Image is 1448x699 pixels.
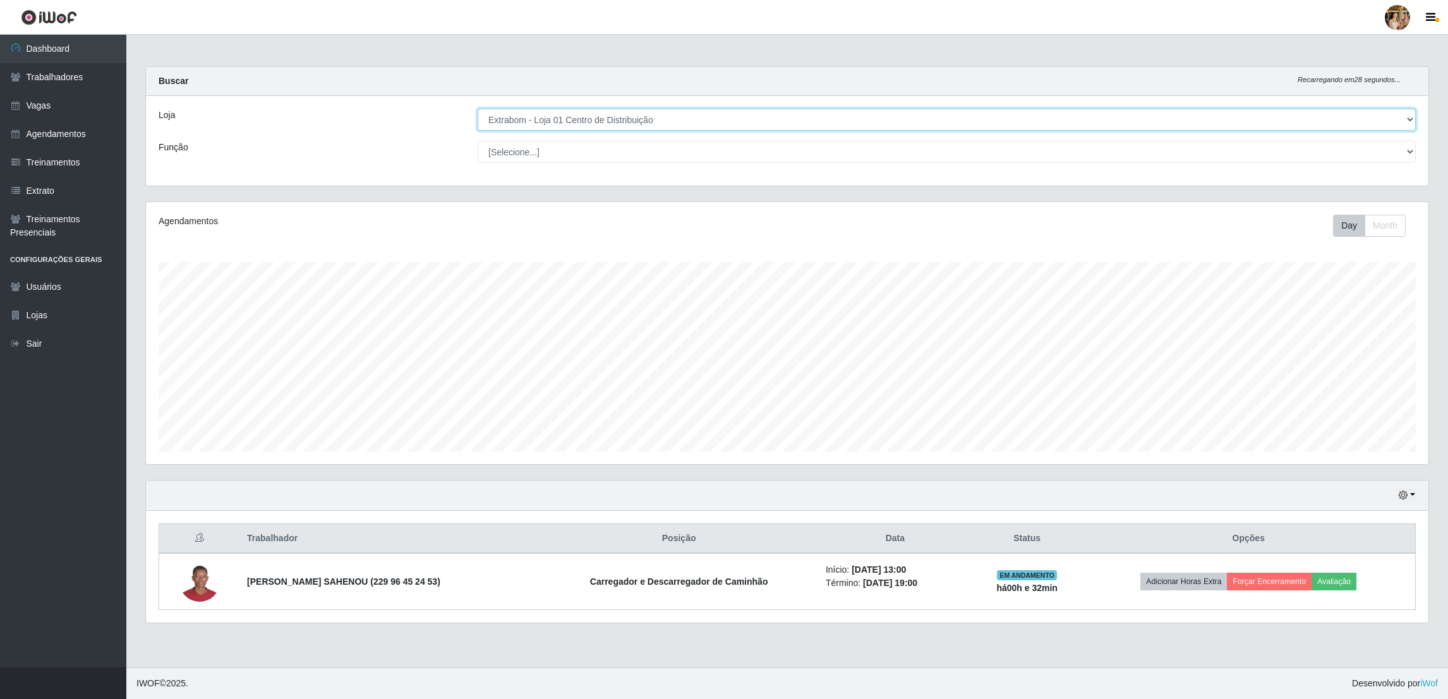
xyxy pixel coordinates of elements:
div: Agendamentos [159,215,672,228]
strong: há 00 h e 32 min [996,583,1058,593]
span: © 2025 . [136,677,188,690]
strong: [PERSON_NAME] SAHENOU (229 96 45 24 53) [247,577,440,587]
button: Month [1365,215,1406,237]
time: [DATE] 13:00 [852,565,906,575]
strong: Buscar [159,76,188,86]
span: Desenvolvido por [1352,677,1438,690]
button: Day [1333,215,1365,237]
time: [DATE] 19:00 [863,578,917,588]
th: Status [972,524,1082,554]
a: iWof [1420,678,1438,688]
div: Toolbar with button groups [1333,215,1416,237]
label: Loja [159,109,175,122]
strong: Carregador e Descarregador de Caminhão [590,577,768,587]
button: Forçar Encerramento [1227,573,1312,590]
div: First group [1333,215,1406,237]
label: Função [159,141,188,154]
li: Início: [826,563,965,577]
th: Opções [1082,524,1415,554]
th: Data [818,524,972,554]
img: CoreUI Logo [21,9,77,25]
th: Trabalhador [239,524,540,554]
span: EM ANDAMENTO [997,570,1057,580]
button: Adicionar Horas Extra [1140,573,1227,590]
span: IWOF [136,678,160,688]
img: 1751668430791.jpeg [179,561,220,602]
th: Posição [540,524,818,554]
i: Recarregando em 28 segundos... [1298,76,1401,83]
li: Término: [826,577,965,590]
button: Avaliação [1312,573,1356,590]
